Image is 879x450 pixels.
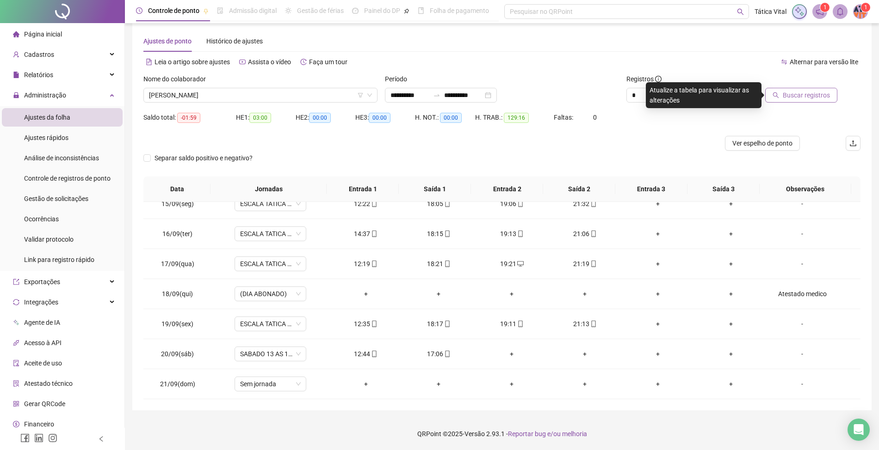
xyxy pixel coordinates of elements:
span: book [418,7,424,14]
span: Exportações [24,278,60,286]
div: HE 2: [296,112,355,123]
label: Período [385,74,413,84]
div: 12:44 [337,349,395,359]
span: Financeiro [24,420,54,428]
div: Atualize a tabela para visualizar as alterações [646,82,761,108]
span: export [13,279,19,285]
div: 18:21 [409,259,468,269]
th: Saída 3 [687,176,760,202]
span: 20/09(sáb) [161,350,194,358]
div: - [775,259,829,269]
span: mobile [443,201,451,207]
span: Assista o vídeo [248,58,291,66]
span: Página inicial [24,30,62,38]
span: Integrações [24,298,58,306]
span: user-add [13,51,19,58]
th: Jornadas [210,176,327,202]
div: + [702,259,760,269]
span: qrcode [13,401,19,407]
span: audit [13,360,19,366]
span: mobile [516,321,524,327]
span: Faltas: [554,114,575,121]
span: 00:00 [369,113,390,123]
span: clock-circle [136,7,142,14]
div: + [702,289,760,299]
span: notification [816,7,824,16]
span: Registros [626,74,662,84]
div: + [483,349,541,359]
div: + [629,229,687,239]
div: + [409,289,468,299]
div: 12:35 [337,319,395,329]
div: + [629,259,687,269]
div: + [556,379,614,389]
div: + [337,289,395,299]
th: Saída 2 [543,176,615,202]
div: 21:13 [556,319,614,329]
div: 12:19 [337,259,395,269]
div: 18:05 [409,199,468,209]
span: bell [836,7,844,16]
div: 14:37 [337,229,395,239]
span: 129:16 [504,113,529,123]
span: Faça um tour [309,58,347,66]
span: search [773,92,779,98]
div: - [775,229,829,239]
div: 19:21 [483,259,541,269]
div: + [629,349,687,359]
span: 00:00 [309,113,331,123]
th: Entrada 1 [327,176,399,202]
th: Observações [760,176,851,202]
span: facebook [20,433,30,443]
span: mobile [516,201,524,207]
span: Cadastros [24,51,54,58]
span: file [13,72,19,78]
span: mobile [370,351,378,357]
div: 18:17 [409,319,468,329]
span: home [13,31,19,37]
div: + [702,349,760,359]
span: down [367,92,372,98]
span: mobile [443,231,451,237]
span: 0 [593,114,597,121]
div: + [483,289,541,299]
span: Ajustes de ponto [143,37,192,45]
span: Administração [24,91,66,99]
th: Saída 1 [399,176,471,202]
span: mobile [589,201,597,207]
span: 00:00 [440,113,462,123]
th: Entrada 3 [615,176,687,202]
span: 17/09(qua) [161,260,194,268]
span: pushpin [203,8,209,14]
span: -01:59 [177,113,200,123]
div: - [775,199,829,209]
span: Ajustes da folha [24,114,70,121]
div: + [337,379,395,389]
span: api [13,340,19,346]
span: 18/09(qui) [162,290,193,298]
div: 12:22 [337,199,395,209]
div: HE 1: [236,112,296,123]
span: lock [13,92,19,98]
span: file-text [146,59,152,65]
span: Link para registro rápido [24,256,94,263]
span: linkedin [34,433,43,443]
span: Folha de pagamento [430,7,489,14]
div: Open Intercom Messenger [848,419,870,441]
span: 1 [823,4,827,11]
div: + [702,199,760,209]
span: Validar protocolo [24,236,74,243]
span: mobile [370,261,378,267]
sup: 1 [820,3,829,12]
span: to [433,91,440,99]
span: Reportar bug e/ou melhoria [508,430,587,438]
span: Painel do DP [364,7,400,14]
span: ESCALA TATICA 12:00 AS 21:20 [240,257,301,271]
span: search [737,8,744,15]
span: ESCALA TATICA 12:00 AS 21:20 [240,317,301,331]
span: Gerar QRCode [24,400,65,407]
span: Análise de inconsistências [24,154,99,162]
span: Versão [464,430,485,438]
span: dashboard [352,7,359,14]
span: mobile [589,231,597,237]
